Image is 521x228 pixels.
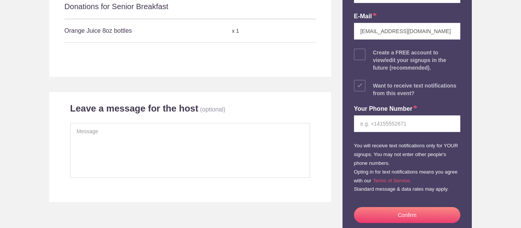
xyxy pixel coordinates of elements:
div: Donations for Senior Breakfast [64,1,316,19]
small: Standard message & data rates may apply. [354,186,449,192]
label: Your Phone Number [354,105,418,113]
div: x 1 [232,24,274,38]
h5: Orange Juice 8oz bottles [64,23,232,38]
div: Want to receive text notifications from this event? [373,82,460,97]
h2: Leave a message for the host [70,103,198,114]
button: Confirm [354,207,460,223]
small: Opting in for text notifications means you agree with our [354,169,458,183]
input: e.g. julie@gmail.com [354,23,460,40]
p: (optional) [200,106,225,113]
a: Terms of Service. [373,178,411,183]
input: e.g. +14155552671 [354,115,460,132]
label: E-mail [354,12,377,21]
div: Create a FREE account to view/edit your signups in the future (recommended). [373,49,460,72]
small: You will receive text notifications only for YOUR signups. You may not enter other people's phone... [354,143,458,166]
